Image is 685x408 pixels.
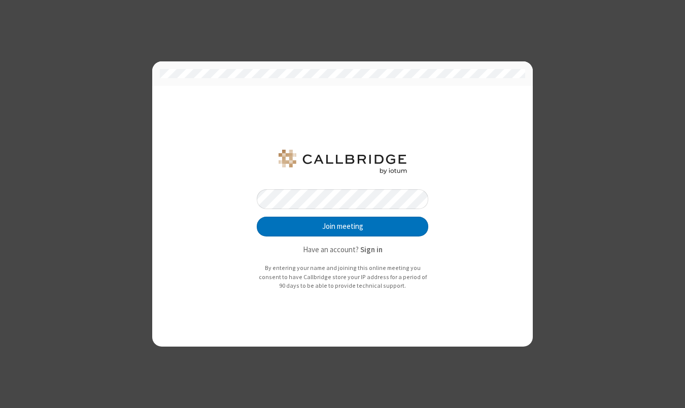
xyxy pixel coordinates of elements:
p: Have an account? [257,244,428,256]
button: Sign in [360,244,383,256]
strong: Sign in [360,245,383,254]
button: Join meeting [257,217,428,237]
img: jay-testing [277,150,408,174]
p: By entering your name and joining this online meeting you consent to have Callbridge store your I... [257,263,428,290]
